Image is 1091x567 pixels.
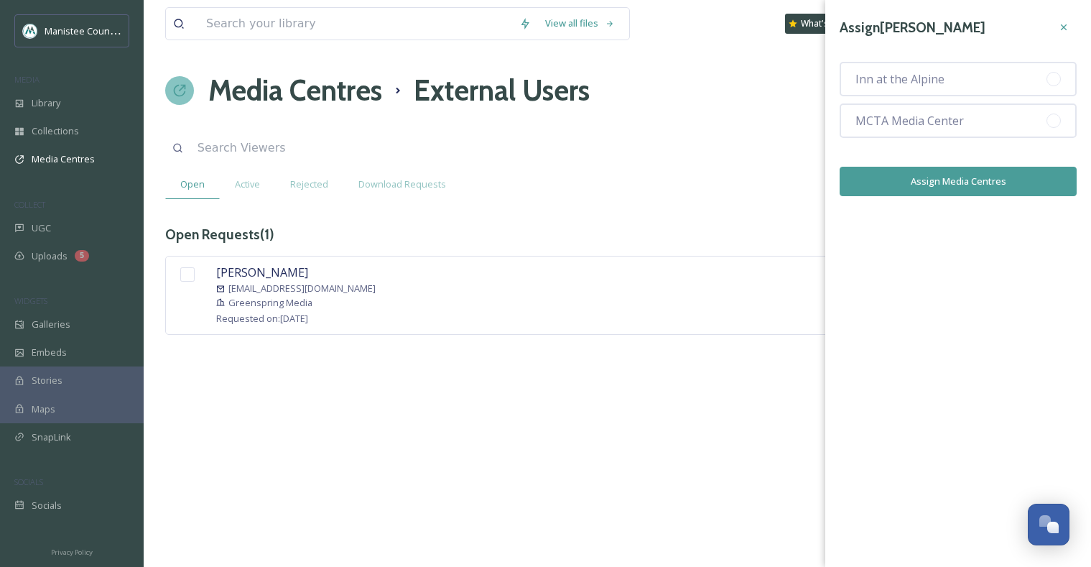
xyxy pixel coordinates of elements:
[358,178,446,191] span: Download Requests
[32,346,67,359] span: Embeds
[23,24,37,38] img: logo.jpeg
[216,312,308,325] span: Requested on: [DATE]
[51,548,93,557] span: Privacy Policy
[855,112,964,129] span: MCTA Media Center
[855,70,944,88] span: Inn at the Alpine
[840,167,1077,196] button: Assign Media Centres
[51,543,93,560] a: Privacy Policy
[414,69,590,112] h1: External Users
[190,132,524,164] input: Search Viewers
[32,249,68,263] span: Uploads
[290,178,328,191] span: Rejected
[199,8,512,40] input: Search your library
[235,178,260,191] span: Active
[45,24,154,37] span: Manistee County Tourism
[32,430,71,444] span: SnapLink
[165,224,274,245] h3: Open Requests ( 1 )
[14,476,43,487] span: SOCIALS
[538,9,622,37] a: View all files
[14,295,47,306] span: WIDGETS
[14,74,40,85] span: MEDIA
[32,499,62,512] span: Socials
[32,152,95,166] span: Media Centres
[216,264,308,280] span: [PERSON_NAME]
[14,199,45,210] span: COLLECT
[32,96,60,110] span: Library
[32,124,79,138] span: Collections
[785,14,857,34] a: What's New
[75,250,89,262] div: 5
[32,318,70,331] span: Galleries
[208,69,382,112] a: Media Centres
[840,17,985,38] h3: Assign [PERSON_NAME]
[1028,504,1069,545] button: Open Chat
[32,374,62,387] span: Stories
[228,282,376,295] span: [EMAIL_ADDRESS][DOMAIN_NAME]
[180,178,205,191] span: Open
[32,221,51,235] span: UGC
[32,402,55,416] span: Maps
[228,296,312,310] span: Greenspring Media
